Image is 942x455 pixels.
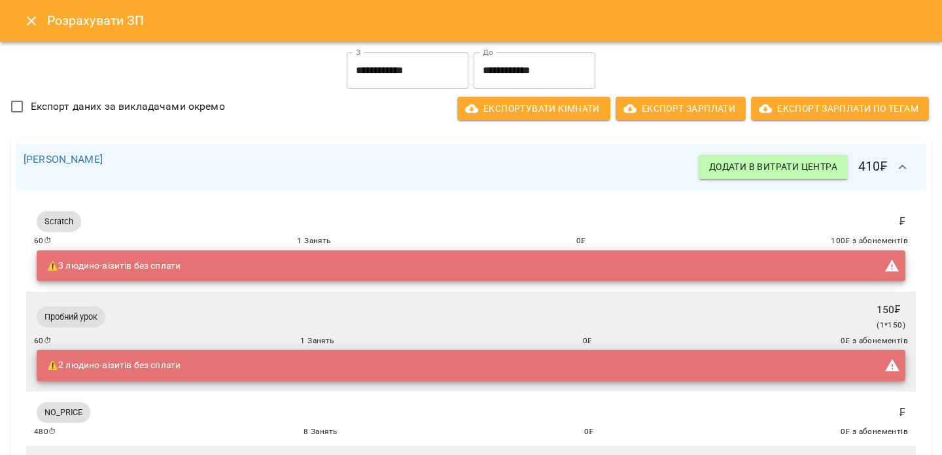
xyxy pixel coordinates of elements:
span: 0 ₣ з абонементів [841,426,908,439]
span: NO_PRICE [37,407,90,418]
div: ⚠️ 3 людино-візитів без сплати [47,254,181,278]
button: Close [16,5,47,37]
span: Експорт Зарплати [626,101,735,116]
span: ( 1 * 150 ) [877,320,905,329]
span: 0 ₣ [584,426,593,439]
span: Додати в витрати центра [709,159,837,175]
button: Додати в витрати центра [699,155,848,178]
span: 60 ⏱ [34,335,52,348]
a: [PERSON_NAME] [24,153,103,165]
p: ₣ [899,214,905,229]
span: Експортувати кімнати [468,101,600,116]
h6: 410 ₣ [699,152,918,183]
span: 480 ⏱ [34,426,57,439]
span: 8 Занять [304,426,337,439]
button: Експортувати кімнати [457,97,610,120]
span: Пробний урок [37,311,105,323]
span: Scratch [37,216,81,227]
p: 150 ₣ [877,302,905,318]
span: 0 ₣ [576,235,585,248]
button: Експорт Зарплати [616,97,746,120]
span: 1 Занять [300,335,334,348]
p: ₣ [899,405,905,420]
div: ⚠️ 2 людино-візитів без сплати [47,354,181,377]
span: 0 ₣ з абонементів [841,335,908,348]
span: 100 ₣ з абонементів [831,235,908,248]
span: 1 Занять [297,235,330,248]
h6: Розрахувати ЗП [47,10,926,31]
button: Експорт Зарплати по тегам [751,97,929,120]
span: Експорт даних за викладачами окремо [31,99,225,114]
span: 0 ₣ [583,335,592,348]
span: Експорт Зарплати по тегам [761,101,918,116]
span: 60 ⏱ [34,235,52,248]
